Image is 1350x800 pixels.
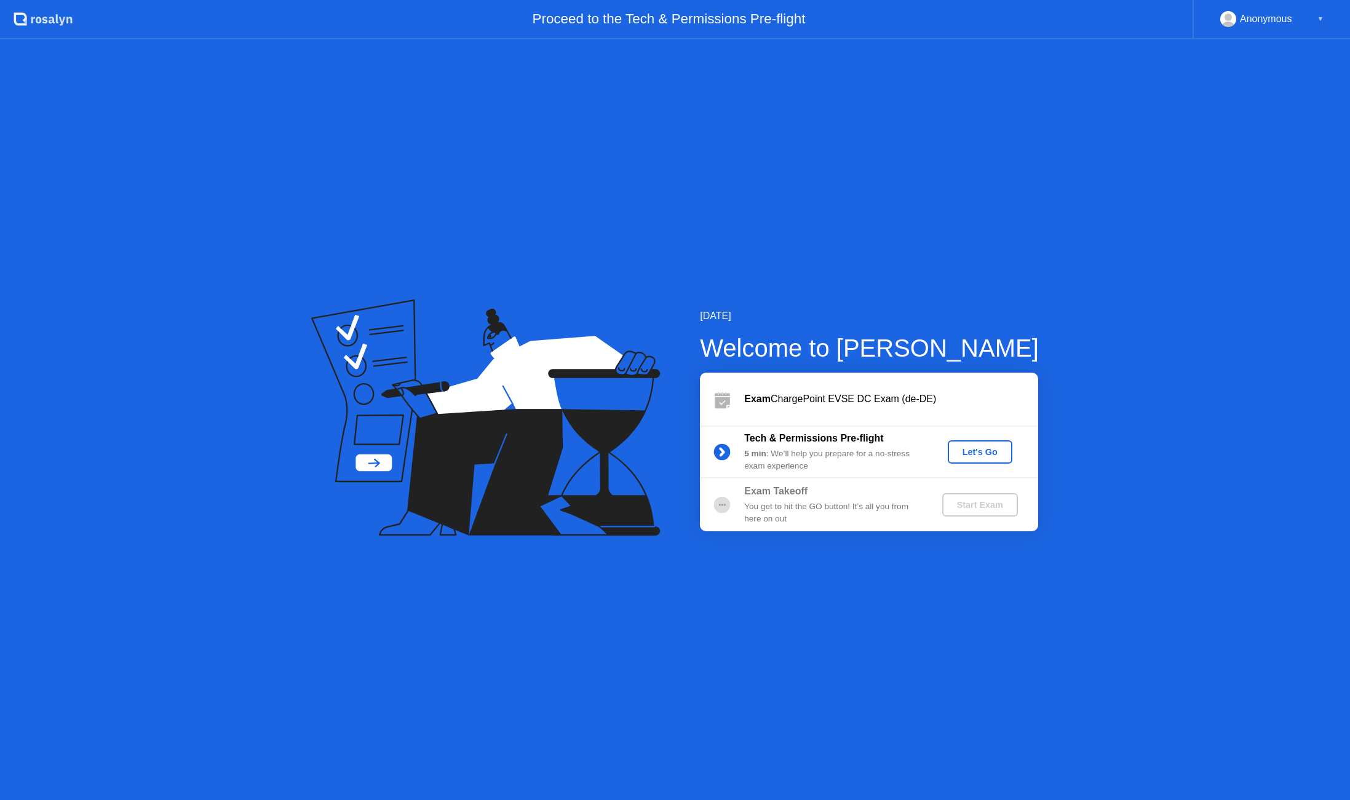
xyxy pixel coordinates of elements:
[744,486,808,496] b: Exam Takeoff
[948,440,1012,464] button: Let's Go
[744,394,771,404] b: Exam
[744,433,883,443] b: Tech & Permissions Pre-flight
[744,392,1038,406] div: ChargePoint EVSE DC Exam (de-DE)
[700,309,1039,323] div: [DATE]
[947,500,1013,510] div: Start Exam
[744,448,921,473] div: : We’ll help you prepare for a no-stress exam experience
[1240,11,1292,27] div: Anonymous
[942,493,1018,517] button: Start Exam
[744,501,921,526] div: You get to hit the GO button! It’s all you from here on out
[744,449,766,458] b: 5 min
[953,447,1007,457] div: Let's Go
[1317,11,1324,27] div: ▼
[700,330,1039,366] div: Welcome to [PERSON_NAME]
